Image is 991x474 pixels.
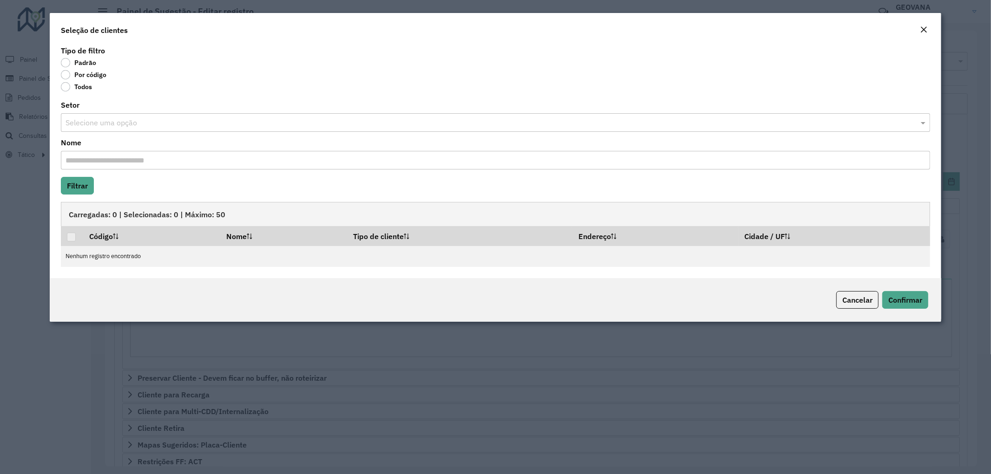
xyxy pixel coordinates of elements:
em: Fechar [920,26,927,33]
label: Nome [61,137,81,148]
div: Carregadas: 0 | Selecionadas: 0 | Máximo: 50 [61,202,931,226]
label: Setor [61,99,79,110]
label: Tipo de filtro [61,45,105,56]
h4: Seleção de clientes [61,25,128,36]
th: Nome [220,226,347,246]
label: Padrão [61,58,96,67]
th: Tipo de cliente [347,226,572,246]
span: Cancelar [842,295,873,305]
span: Confirmar [888,295,922,305]
th: Cidade / UF [738,226,930,246]
button: Close [917,24,930,36]
button: Confirmar [882,291,928,309]
label: Por código [61,70,106,79]
td: Nenhum registro encontrado [61,246,930,267]
th: Código [83,226,220,246]
label: Todos [61,82,92,91]
th: Endereço [572,226,738,246]
button: Cancelar [836,291,879,309]
button: Filtrar [61,177,94,195]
